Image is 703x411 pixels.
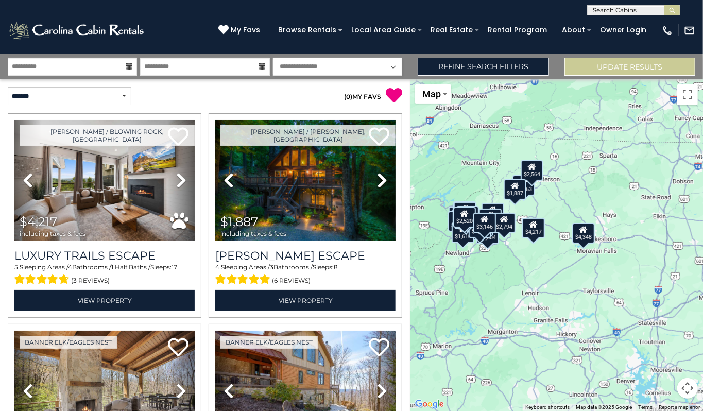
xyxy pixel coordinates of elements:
[677,84,698,105] button: Toggle fullscreen view
[448,211,471,232] div: $2,185
[172,263,177,271] span: 17
[452,205,475,226] div: $3,041
[512,175,535,196] div: $1,463
[521,160,543,181] div: $2,564
[20,125,195,146] a: [PERSON_NAME] / Blowing Rock, [GEOGRAPHIC_DATA]
[504,179,526,200] div: $1,887
[215,290,396,311] a: View Property
[215,249,396,263] a: [PERSON_NAME] Escape
[215,120,396,241] img: thumbnail_168627805.jpeg
[452,222,474,243] div: $1,610
[662,25,673,36] img: phone-regular-white.png
[220,336,318,349] a: Banner Elk/Eagles Nest
[344,93,381,100] a: (0)MY FAVS
[481,203,504,224] div: $4,459
[479,209,502,229] div: $4,190
[273,22,341,38] a: Browse Rentals
[14,290,195,311] a: View Property
[20,230,85,237] span: including taxes & fees
[334,263,338,271] span: 8
[522,218,545,238] div: $4,217
[168,337,188,359] a: Add to favorites
[270,263,273,271] span: 3
[473,213,496,233] div: $3,146
[14,249,195,263] a: Luxury Trails Escape
[415,84,451,104] button: Change map style
[272,274,311,287] span: (6 reviews)
[68,263,72,271] span: 4
[14,263,195,287] div: Sleeping Areas / Bathrooms / Sleeps:
[215,249,396,263] h3: Todd Escape
[220,230,286,237] span: including taxes & fees
[220,214,258,229] span: $1,887
[453,201,475,222] div: $1,009
[476,224,499,244] div: $2,804
[346,22,421,38] a: Local Area Guide
[422,89,441,99] span: Map
[557,22,590,38] a: About
[215,263,219,271] span: 4
[8,20,147,41] img: White-1-2.png
[483,22,552,38] a: Rental Program
[369,337,389,359] a: Add to favorites
[14,263,18,271] span: 5
[572,223,595,244] div: $4,348
[111,263,150,271] span: 1 Half Baths /
[638,404,653,410] a: Terms (opens in new tab)
[413,398,447,411] a: Open this area in Google Maps (opens a new window)
[493,213,516,233] div: $2,794
[576,404,632,410] span: Map data ©2025 Google
[677,378,698,399] button: Map camera controls
[413,398,447,411] img: Google
[20,336,117,349] a: Banner Elk/Eagles Nest
[564,58,695,76] button: Update Results
[454,202,476,222] div: $2,924
[344,93,352,100] span: ( )
[418,58,548,76] a: Refine Search Filters
[346,93,350,100] span: 0
[456,206,478,227] div: $1,936
[595,22,651,38] a: Owner Login
[659,404,700,410] a: Report a map error
[20,214,57,229] span: $4,217
[453,207,475,228] div: $2,520
[215,263,396,287] div: Sleeping Areas / Bathrooms / Sleeps:
[72,274,110,287] span: (3 reviews)
[218,25,263,36] a: My Favs
[231,25,260,36] span: My Favs
[425,22,478,38] a: Real Estate
[525,404,570,411] button: Keyboard shortcuts
[220,125,396,146] a: [PERSON_NAME] / [PERSON_NAME], [GEOGRAPHIC_DATA]
[684,25,695,36] img: mail-regular-white.png
[14,120,195,241] img: thumbnail_168695581.jpeg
